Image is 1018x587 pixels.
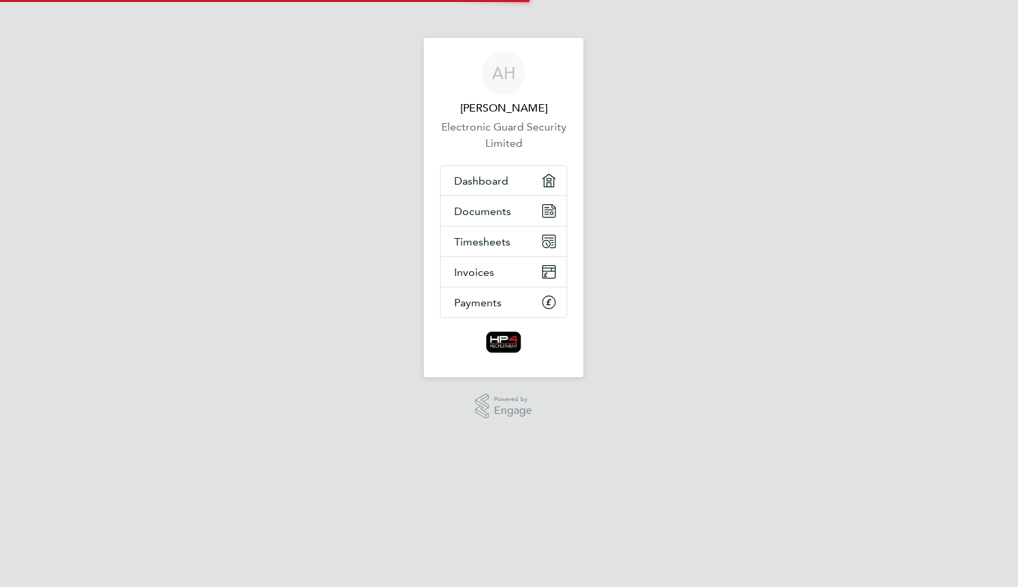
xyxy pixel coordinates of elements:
span: Powered by [494,394,532,405]
nav: Main navigation [424,38,583,377]
span: Dashboard [454,174,508,187]
img: hp4recruitment-logo-retina.png [486,331,522,353]
a: Payments [441,287,567,317]
a: Go to home page [440,331,567,353]
span: Timesheets [454,235,510,248]
a: Dashboard [441,166,567,195]
a: Electronic Guard Security Limited [440,119,567,151]
span: Documents [454,205,511,218]
a: Powered byEngage [475,394,533,419]
a: Documents [441,196,567,226]
a: AH[PERSON_NAME] [440,51,567,116]
span: Engage [494,405,532,417]
span: AH [492,64,516,82]
span: Adam Henson [440,100,567,116]
span: Payments [454,296,502,309]
a: Invoices [441,257,567,287]
span: Invoices [454,266,494,279]
a: Timesheets [441,227,567,256]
